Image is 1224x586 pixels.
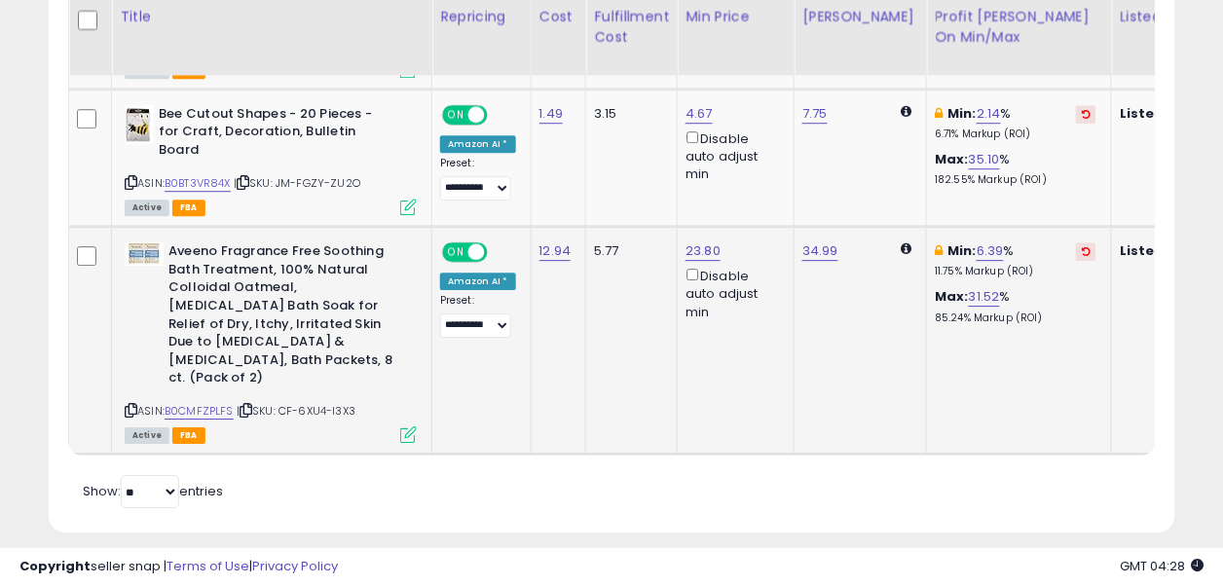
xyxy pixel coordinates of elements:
[935,288,1096,324] div: %
[252,557,338,575] a: Privacy Policy
[686,7,786,27] div: Min Price
[802,7,918,27] div: [PERSON_NAME]
[802,241,838,261] a: 34.99
[125,427,169,444] span: All listings currently available for purchase on Amazon
[165,403,234,420] a: B0CMFZPLFS
[237,403,355,419] span: | SKU: CF-6XU4-I3X3
[686,241,721,261] a: 23.80
[935,105,1096,141] div: %
[125,200,169,216] span: All listings currently available for purchase on Amazon
[977,241,1004,261] a: 6.39
[935,151,1096,187] div: %
[935,128,1096,141] p: 6.71% Markup (ROI)
[594,7,669,48] div: Fulfillment Cost
[19,558,338,576] div: seller snap | |
[19,557,91,575] strong: Copyright
[444,244,468,261] span: ON
[1120,104,1208,123] b: Listed Price:
[234,175,360,191] span: | SKU: JM-FGZY-ZU2O
[159,105,395,165] b: Bee Cutout Shapes - 20 Pieces - for Craft, Decoration, Bulletin Board
[969,150,1000,169] a: 35.10
[686,104,713,124] a: 4.67
[168,242,405,392] b: Aveeno Fragrance Free Soothing Bath Treatment, 100% Natural Colloidal Oatmeal, [MEDICAL_DATA] Bat...
[440,135,516,153] div: Amazon AI *
[120,7,424,27] div: Title
[594,242,662,260] div: 5.77
[935,265,1096,278] p: 11.75% Markup (ROI)
[539,104,564,124] a: 1.49
[167,557,249,575] a: Terms of Use
[935,7,1103,48] div: Profit [PERSON_NAME] on Min/Max
[539,7,578,27] div: Cost
[125,105,417,213] div: ASIN:
[440,7,523,27] div: Repricing
[440,273,516,290] div: Amazon AI *
[485,244,516,261] span: OFF
[83,482,223,500] span: Show: entries
[444,106,468,123] span: ON
[440,157,516,201] div: Preset:
[935,287,969,306] b: Max:
[125,105,154,144] img: 41BJGWpO-AL._SL40_.jpg
[1120,241,1208,260] b: Listed Price:
[935,150,969,168] b: Max:
[485,106,516,123] span: OFF
[165,175,231,192] a: B0BT3VR84X
[172,200,205,216] span: FBA
[935,173,1096,187] p: 182.55% Markup (ROI)
[594,105,662,123] div: 3.15
[686,128,779,183] div: Disable auto adjust min
[802,104,828,124] a: 7.75
[539,241,572,261] a: 12.94
[948,241,978,260] b: Min:
[977,104,1001,124] a: 2.14
[935,311,1096,325] p: 85.24% Markup (ROI)
[969,287,1000,307] a: 31.52
[948,104,978,123] b: Min:
[125,242,417,441] div: ASIN:
[686,265,779,320] div: Disable auto adjust min
[440,294,516,338] div: Preset:
[935,242,1096,278] div: %
[125,242,164,266] img: 41QYBCaWGvL._SL40_.jpg
[172,427,205,444] span: FBA
[1121,557,1205,575] span: 2025-10-7 04:28 GMT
